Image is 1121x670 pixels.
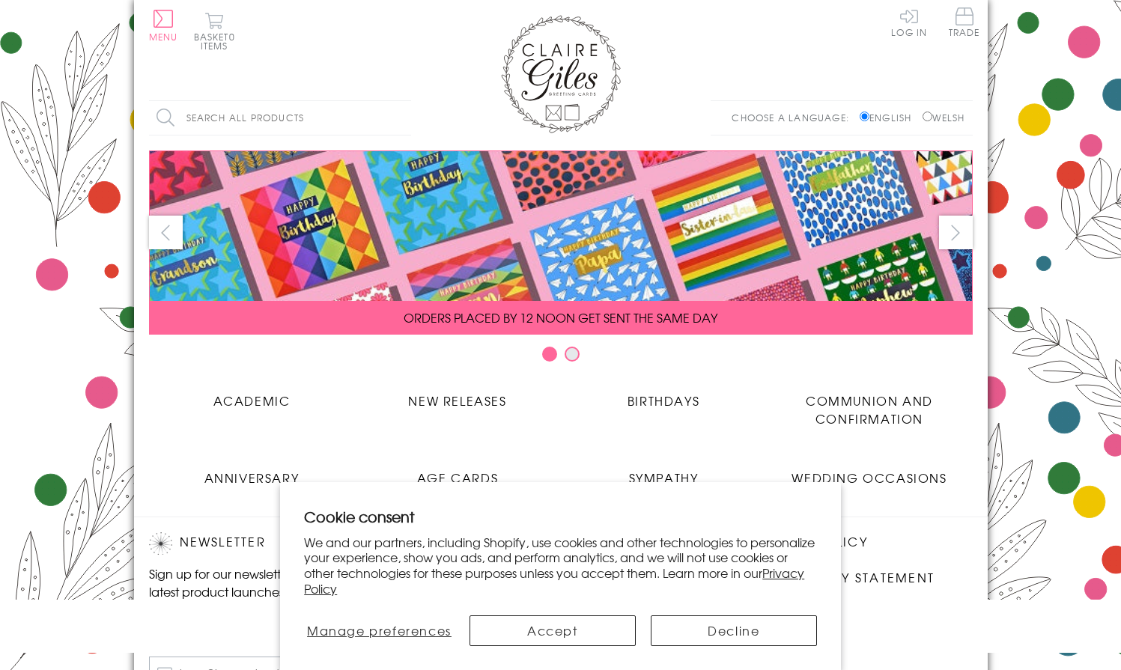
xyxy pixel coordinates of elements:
span: Manage preferences [307,621,452,639]
label: English [860,111,919,124]
a: Wedding Occasions [767,457,973,487]
img: Claire Giles Greetings Cards [501,15,621,133]
a: New Releases [355,380,561,409]
a: Trade [949,7,980,40]
span: ORDERS PLACED BY 12 NOON GET SENT THE SAME DAY [404,308,717,326]
button: Manage preferences [304,615,454,646]
p: Sign up for our newsletter to receive the latest product launches, news and offers directly to yo... [149,564,404,618]
a: Communion and Confirmation [767,380,973,427]
a: Log In [891,7,927,37]
span: Wedding Occasions [792,469,947,487]
span: Communion and Confirmation [806,392,933,427]
a: Privacy Policy [304,564,804,597]
input: English [860,112,869,121]
a: Age Cards [355,457,561,487]
a: Birthdays [561,380,767,409]
a: Accessibility Statement [748,568,935,588]
span: 0 items [201,30,235,52]
h2: Newsletter [149,532,404,555]
span: Age Cards [417,469,498,487]
button: Carousel Page 2 [565,347,580,362]
span: Menu [149,30,178,43]
button: Decline [651,615,817,646]
input: Search all products [149,101,411,135]
input: Welsh [923,112,932,121]
input: Search [396,101,411,135]
div: Carousel Pagination [149,346,973,369]
button: prev [149,216,183,249]
a: Sympathy [561,457,767,487]
span: New Releases [408,392,506,409]
span: Trade [949,7,980,37]
button: next [939,216,973,249]
p: Choose a language: [732,111,857,124]
button: Carousel Page 1 (Current Slide) [542,347,557,362]
a: Academic [149,380,355,409]
button: Accept [470,615,636,646]
span: Sympathy [629,469,699,487]
span: Academic [213,392,291,409]
button: Basket0 items [194,12,235,50]
p: We and our partners, including Shopify, use cookies and other technologies to personalize your ex... [304,535,817,597]
label: Welsh [923,111,965,124]
a: Anniversary [149,457,355,487]
span: Birthdays [628,392,699,409]
button: Menu [149,10,178,41]
h2: Cookie consent [304,506,817,527]
span: Anniversary [204,469,300,487]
